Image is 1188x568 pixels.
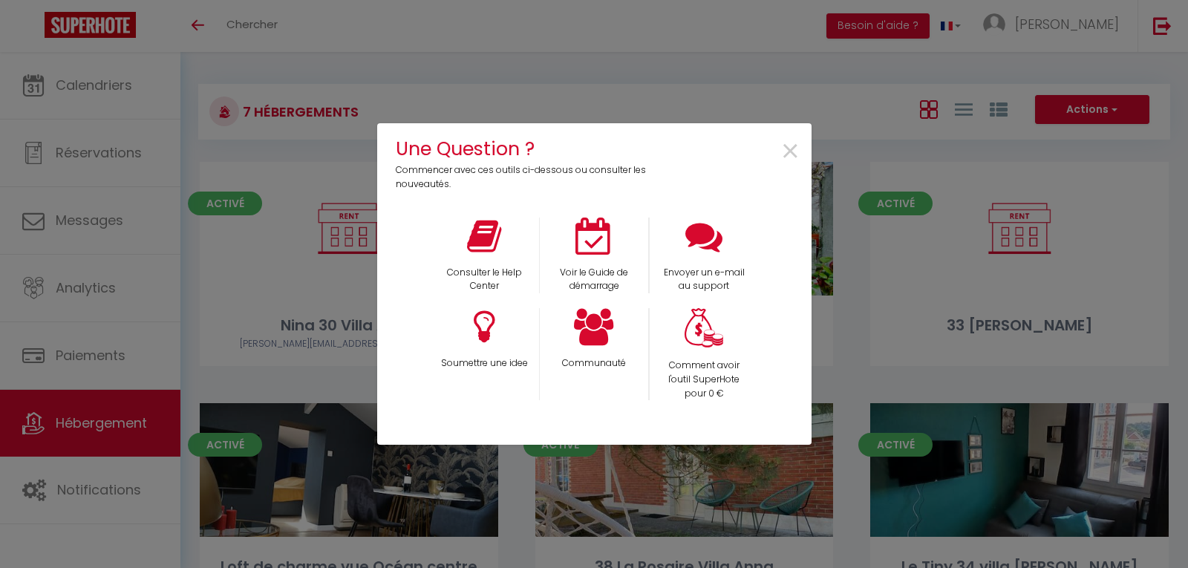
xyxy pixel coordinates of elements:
[396,163,656,192] p: Commencer avec ces outils ci-dessous ou consulter les nouveautés.
[439,266,529,294] p: Consulter le Help Center
[549,356,639,370] p: Communauté
[549,266,639,294] p: Voir le Guide de démarrage
[396,134,656,163] h4: Une Question ?
[780,128,800,175] span: ×
[659,266,749,294] p: Envoyer un e-mail au support
[439,356,529,370] p: Soumettre une idee
[659,359,749,401] p: Comment avoir l'outil SuperHote pour 0 €
[685,308,723,347] img: Money bag
[780,135,800,169] button: Close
